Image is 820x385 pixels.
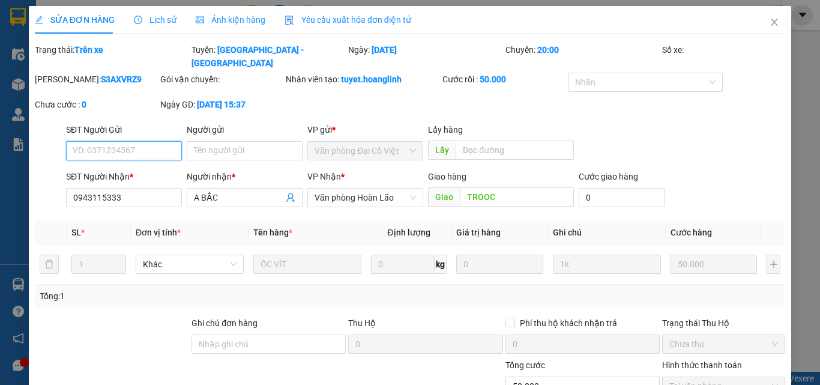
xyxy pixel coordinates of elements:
[286,73,440,86] div: Nhân viên tạo:
[758,6,791,40] button: Close
[515,317,622,330] span: Phí thu hộ khách nhận trả
[456,228,501,237] span: Giá trị hàng
[196,16,204,24] span: picture
[143,255,237,273] span: Khác
[191,335,346,354] input: Ghi chú đơn hàng
[428,172,466,181] span: Giao hàng
[66,170,182,183] div: SĐT Người Nhận
[187,123,303,136] div: Người gửi
[253,228,292,237] span: Tên hàng
[661,43,786,70] div: Số xe:
[285,15,411,25] span: Yêu cầu xuất hóa đơn điện tử
[579,172,638,181] label: Cước giao hàng
[387,228,430,237] span: Định lượng
[428,187,460,207] span: Giao
[579,188,665,207] input: Cước giao hàng
[671,255,757,274] input: 0
[71,228,81,237] span: SL
[770,17,779,27] span: close
[101,74,142,84] b: S3AXVRZ9
[505,360,545,370] span: Tổng cước
[74,45,103,55] b: Trên xe
[160,98,283,111] div: Ngày GD:
[767,255,780,274] button: plus
[480,74,506,84] b: 50.000
[442,73,565,86] div: Cước rồi :
[662,360,742,370] label: Hình thức thanh toán
[35,16,43,24] span: edit
[286,193,295,202] span: user-add
[553,255,661,274] input: Ghi Chú
[82,100,86,109] b: 0
[191,45,304,68] b: [GEOGRAPHIC_DATA] - [GEOGRAPHIC_DATA]
[40,255,59,274] button: delete
[190,43,347,70] div: Tuyến:
[456,141,574,160] input: Dọc đường
[187,170,303,183] div: Người nhận
[548,221,666,244] th: Ghi chú
[669,335,778,353] span: Chưa thu
[191,318,258,328] label: Ghi chú đơn hàng
[196,15,265,25] span: Ảnh kiện hàng
[35,98,158,111] div: Chưa cước :
[35,73,158,86] div: [PERSON_NAME]:
[428,125,463,135] span: Lấy hàng
[435,255,447,274] span: kg
[460,187,574,207] input: Dọc đường
[136,228,181,237] span: Đơn vị tính
[662,317,785,330] div: Trạng thái Thu Hộ
[428,141,456,160] span: Lấy
[315,142,416,160] span: Văn phòng Đại Cồ Việt
[671,228,712,237] span: Cước hàng
[253,255,361,274] input: VD: Bàn, Ghế
[307,123,423,136] div: VP gửi
[372,45,397,55] b: [DATE]
[34,43,190,70] div: Trạng thái:
[134,15,176,25] span: Lịch sử
[134,16,142,24] span: clock-circle
[537,45,559,55] b: 20:00
[285,16,294,25] img: icon
[504,43,661,70] div: Chuyến:
[348,318,376,328] span: Thu Hộ
[456,255,543,274] input: 0
[341,74,402,84] b: tuyet.hoanglinh
[315,189,416,207] span: Văn phòng Hoàn Lão
[160,73,283,86] div: Gói vận chuyển:
[40,290,318,303] div: Tổng: 1
[197,100,246,109] b: [DATE] 15:37
[66,123,182,136] div: SĐT Người Gửi
[307,172,341,181] span: VP Nhận
[347,43,504,70] div: Ngày:
[35,15,115,25] span: SỬA ĐƠN HÀNG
